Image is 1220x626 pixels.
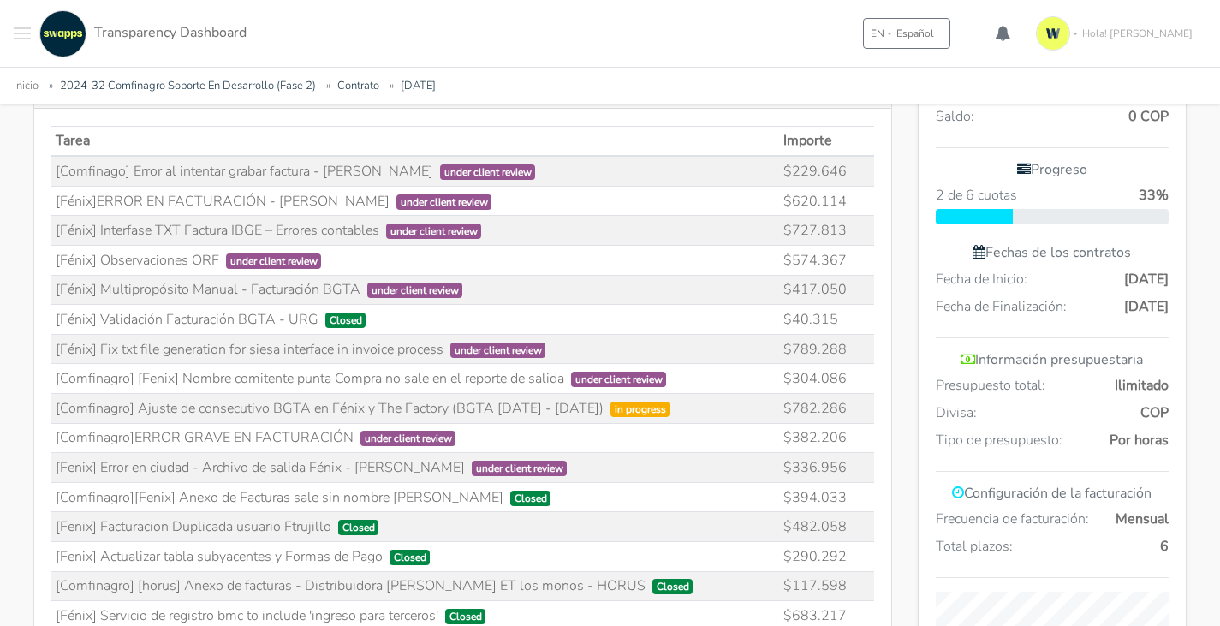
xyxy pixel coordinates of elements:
[780,334,874,364] td: $789.288
[51,126,780,156] th: Tarea
[936,269,1027,289] span: Fecha de Inicio:
[401,78,436,93] a: [DATE]
[360,431,456,446] span: under client review
[610,402,670,417] span: in progress
[445,609,486,624] span: Closed
[780,453,874,483] td: $336.956
[51,571,780,601] td: [Comfinagro] [horus] Anexo de facturas - Distribuidora [PERSON_NAME] ET los monos - HORUS
[386,224,482,239] span: under client review
[863,18,950,49] button: ENEspañol
[51,453,780,483] td: [Fenix] Error en ciudad - Archivo de salida Fénix - [PERSON_NAME]
[936,509,1089,529] span: Frecuencia de facturación:
[338,520,379,535] span: Closed
[51,305,780,335] td: [Fénix] Validación Facturación BGTA - URG
[51,393,780,423] td: [Comfinagro] Ajuste de consecutivo BGTA en Fénix y The Factory (BGTA [DATE] - [DATE])
[1160,536,1169,557] span: 6
[472,461,568,476] span: under client review
[936,536,1013,557] span: Total plazos:
[1110,430,1169,450] span: Por horas
[936,245,1169,261] h6: Fechas de los contratos
[1140,402,1169,423] span: COP
[896,26,934,41] span: Español
[936,430,1062,450] span: Tipo de presupuesto:
[780,126,874,156] th: Importe
[1115,375,1169,396] span: Ilimitado
[1082,26,1193,41] span: Hola! [PERSON_NAME]
[510,491,551,506] span: Closed
[780,186,874,216] td: $620.114
[1036,16,1070,51] img: isotipo-3-3e143c57.png
[780,512,874,542] td: $482.058
[51,512,780,542] td: [Fenix] Facturacion Duplicada usuario Ftrujillo
[780,364,874,394] td: $304.086
[51,156,780,186] td: [Comfinago] Error al intentar grabar factura - [PERSON_NAME]
[780,156,874,186] td: $229.646
[1124,269,1169,289] span: [DATE]
[936,185,1017,206] span: 2 de 6 cuotas
[337,78,379,93] a: Contrato
[51,216,780,246] td: [Fénix] Interfase TXT Factura IBGE – Errores contables
[325,313,366,328] span: Closed
[1128,106,1169,127] span: 0 COP
[936,402,977,423] span: Divisa:
[936,352,1169,368] h6: Información presupuestaria
[780,305,874,335] td: $40.315
[367,283,463,298] span: under client review
[39,10,86,57] img: swapps-linkedin-v2.jpg
[440,164,536,180] span: under client review
[60,78,316,93] a: 2024-32 Comfinagro Soporte En Desarrollo (Fase 2)
[1116,509,1169,529] span: Mensual
[51,334,780,364] td: [Fénix] Fix txt file generation for siesa interface in invoice process
[51,541,780,571] td: [Fenix] Actualizar tabla subyacentes y Formas de Pago
[936,162,1169,178] h6: Progreso
[14,78,39,93] a: Inicio
[390,550,431,565] span: Closed
[780,245,874,275] td: $574.367
[396,194,492,210] span: under client review
[226,253,322,269] span: under client review
[936,486,1169,502] h6: Configuración de la facturación
[51,482,780,512] td: [Comfinagro][Fenix] Anexo de Facturas sale sin nombre [PERSON_NAME]
[780,275,874,305] td: $417.050
[94,23,247,42] span: Transparency Dashboard
[936,296,1067,317] span: Fecha de Finalización:
[936,106,974,127] span: Saldo:
[35,10,247,57] a: Transparency Dashboard
[652,579,693,594] span: Closed
[780,393,874,423] td: $782.286
[780,216,874,246] td: $727.813
[936,375,1045,396] span: Presupuesto total:
[51,186,780,216] td: [Fénix]ERROR EN FACTURACIÓN - [PERSON_NAME]
[780,541,874,571] td: $290.292
[1124,296,1169,317] span: [DATE]
[51,364,780,394] td: [Comfinagro] [Fenix] Nombre comitente punta Compra no sale en el reporte de salida
[1029,9,1206,57] a: Hola! [PERSON_NAME]
[780,423,874,453] td: $382.206
[14,10,31,57] button: Toggle navigation menu
[450,343,546,358] span: under client review
[51,423,780,453] td: [Comfinagro]ERROR GRAVE EN FACTURACIÓN
[51,245,780,275] td: [Fénix] Observaciones ORF
[571,372,667,387] span: under client review
[780,571,874,601] td: $117.598
[780,482,874,512] td: $394.033
[51,275,780,305] td: [Fénix] Multipropósito Manual - Facturación BGTA
[1139,185,1169,206] span: 33%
